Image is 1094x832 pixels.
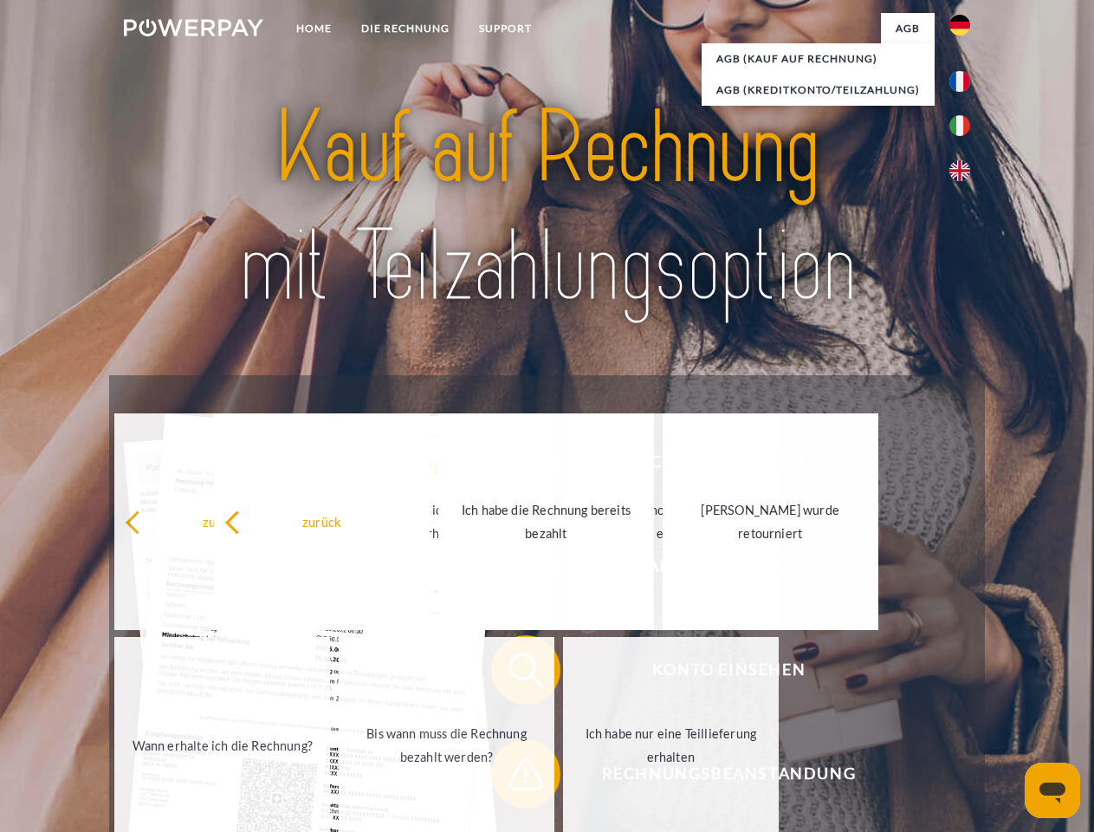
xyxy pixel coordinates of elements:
a: DIE RECHNUNG [346,13,464,44]
iframe: Schaltfläche zum Öffnen des Messaging-Fensters [1025,763,1080,818]
div: zurück [224,510,419,533]
img: logo-powerpay-white.svg [124,19,263,36]
div: Wann erhalte ich die Rechnung? [125,733,320,757]
a: AGB (Kauf auf Rechnung) [702,43,935,75]
div: Ich habe nur eine Teillieferung erhalten [573,722,768,769]
a: Home [282,13,346,44]
img: title-powerpay_de.svg [165,83,929,332]
div: zurück [125,510,320,533]
a: SUPPORT [464,13,547,44]
div: Bis wann muss die Rechnung bezahlt werden? [349,722,544,769]
img: de [949,15,970,36]
img: en [949,160,970,181]
img: it [949,115,970,136]
img: fr [949,71,970,92]
a: agb [881,13,935,44]
a: AGB (Kreditkonto/Teilzahlung) [702,75,935,106]
div: [PERSON_NAME] wurde retourniert [673,498,868,545]
div: Ich habe die Rechnung bereits bezahlt [449,498,644,545]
